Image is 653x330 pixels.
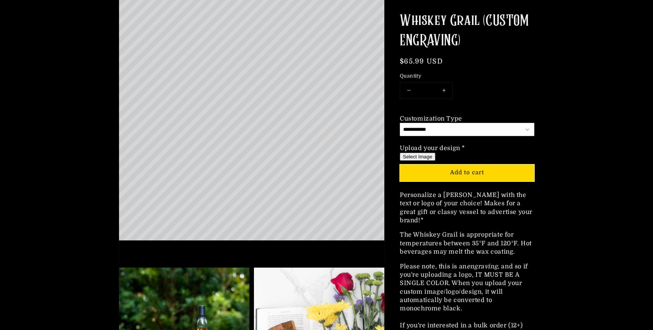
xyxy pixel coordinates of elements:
button: Select Image [400,152,435,160]
div: Upload your design [400,144,465,152]
div: Customization Type [400,115,462,123]
em: engraving [467,263,498,270]
p: Personalize a [PERSON_NAME] with the text or logo of your choice! Makes for a great gift or class... [400,191,534,225]
span: The Whiskey Grail is appropriate for temperatures between 35°F and 120°F. Hot beverages may melt ... [400,231,532,255]
h1: Whiskey Grail (CUSTOM ENGRAVING) [400,11,534,51]
label: Quantity [400,72,534,80]
button: Add to cart [400,164,534,181]
span: Add to cart [450,169,484,176]
span: $65.99 USD [400,57,443,65]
